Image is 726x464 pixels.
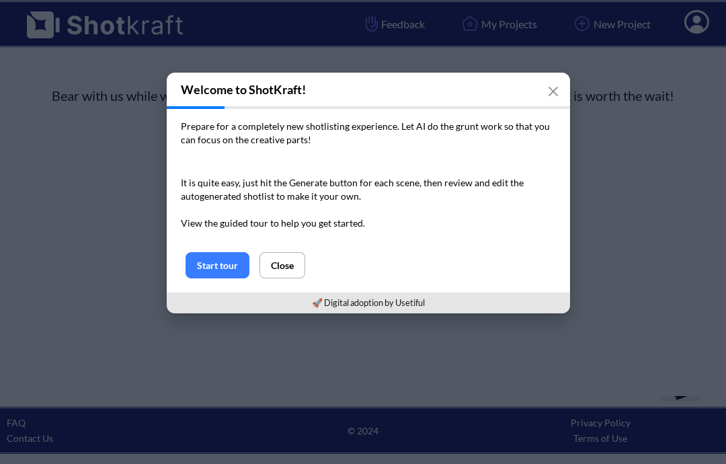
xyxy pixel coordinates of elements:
button: Close [259,252,305,278]
a: 🚀 Digital adoption by Usetiful [312,297,425,308]
button: Start tour [186,252,249,278]
p: It is quite easy, just hit the Generate button for each scene, then review and edit the autogener... [181,176,556,230]
h3: Welcome to ShotKraft! [167,73,570,106]
span: Prepare for a completely new shotlisting experience. [181,120,399,132]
